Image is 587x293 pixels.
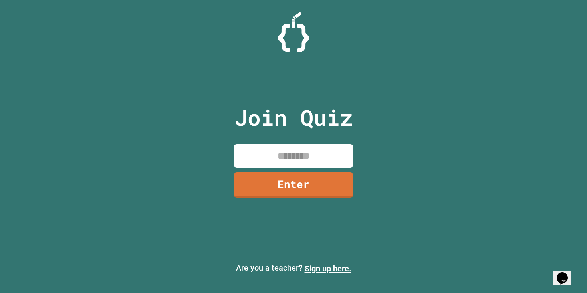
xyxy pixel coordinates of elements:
[6,262,581,275] p: Are you a teacher?
[305,264,351,273] a: Sign up here.
[553,261,579,285] iframe: chat widget
[234,172,353,198] a: Enter
[278,12,309,52] img: Logo.svg
[234,101,353,134] p: Join Quiz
